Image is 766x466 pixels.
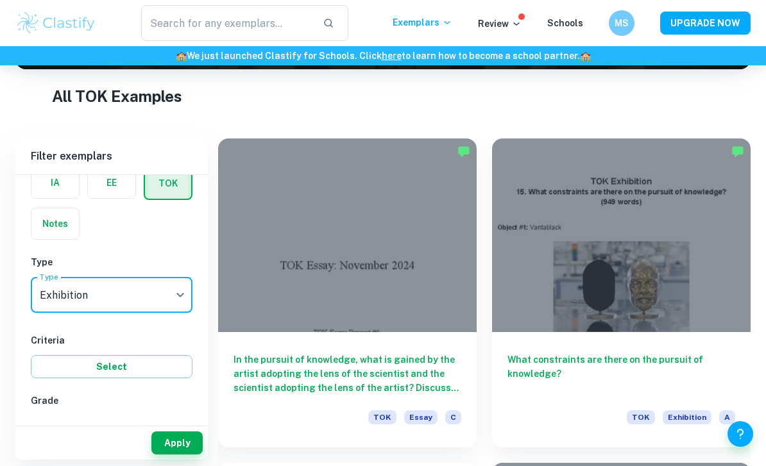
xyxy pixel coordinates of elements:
[507,353,735,395] h6: What constraints are there on the pursuit of knowledge?
[404,410,438,424] span: Essay
[547,18,583,28] a: Schools
[492,138,751,447] a: What constraints are there on the pursuit of knowledge?TOKExhibitionA
[457,145,470,158] img: Marked
[580,51,591,61] span: 🏫
[445,410,461,424] span: C
[31,355,192,378] button: Select
[40,271,58,282] label: Type
[719,410,735,424] span: A
[728,421,753,447] button: Help and Feedback
[609,10,634,36] button: MS
[15,138,208,174] h6: Filter exemplars
[393,15,452,29] p: Exemplars
[660,12,751,35] button: UPGRADE NOW
[31,255,192,269] h6: Type
[151,431,203,454] button: Apply
[31,167,79,198] button: IA
[176,51,187,61] span: 🏫
[234,353,461,395] h6: In the pursuit of knowledge, what is gained by the artist adopting the lens of the scientist and ...
[88,167,135,198] button: EE
[368,410,396,424] span: TOK
[627,410,655,424] span: TOK
[31,277,192,313] div: Exhibition
[145,168,191,199] button: TOK
[663,410,711,424] span: Exhibition
[382,51,402,61] a: here
[31,394,192,408] h6: Grade
[15,10,97,36] img: Clastify logo
[31,208,79,239] button: Notes
[141,5,312,41] input: Search for any exemplars...
[218,138,477,447] a: In the pursuit of knowledge, what is gained by the artist adopting the lens of the scientist and ...
[615,16,629,30] h6: MS
[478,17,522,31] p: Review
[731,145,744,158] img: Marked
[3,49,763,63] h6: We just launched Clastify for Schools. Click to learn how to become a school partner.
[31,333,192,347] h6: Criteria
[52,85,713,108] h1: All TOK Examples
